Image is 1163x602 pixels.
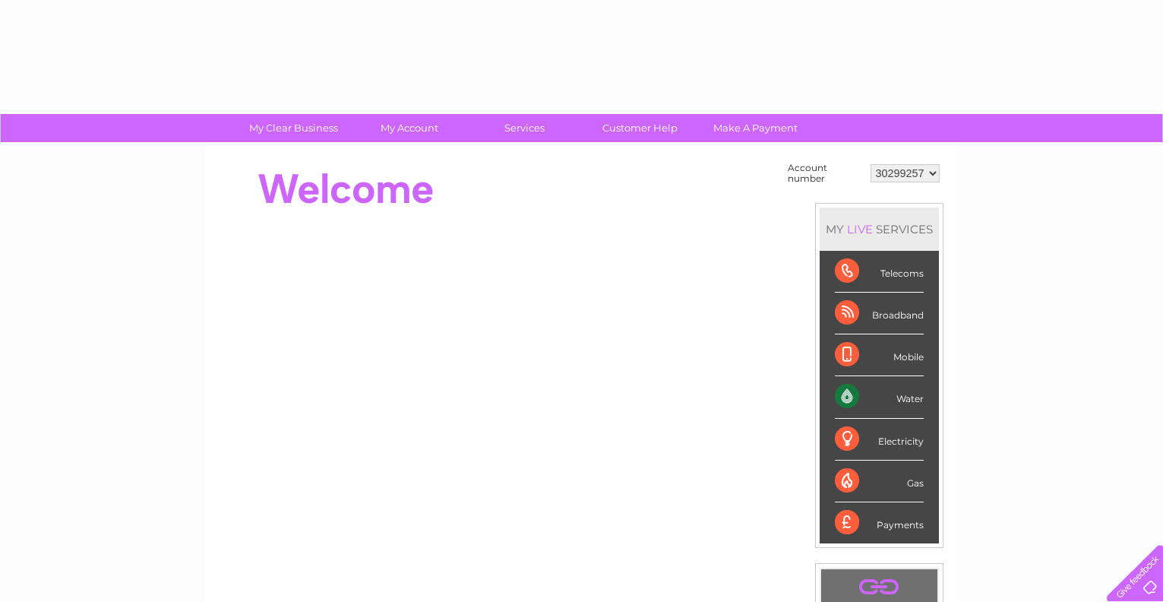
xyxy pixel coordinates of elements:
[231,114,356,142] a: My Clear Business
[835,334,924,376] div: Mobile
[784,159,867,188] td: Account number
[825,573,934,600] a: .
[693,114,818,142] a: Make A Payment
[835,293,924,334] div: Broadband
[462,114,587,142] a: Services
[835,376,924,418] div: Water
[835,502,924,543] div: Payments
[346,114,472,142] a: My Account
[820,208,939,251] div: MY SERVICES
[577,114,703,142] a: Customer Help
[835,461,924,502] div: Gas
[844,222,876,236] div: LIVE
[835,251,924,293] div: Telecoms
[835,419,924,461] div: Electricity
